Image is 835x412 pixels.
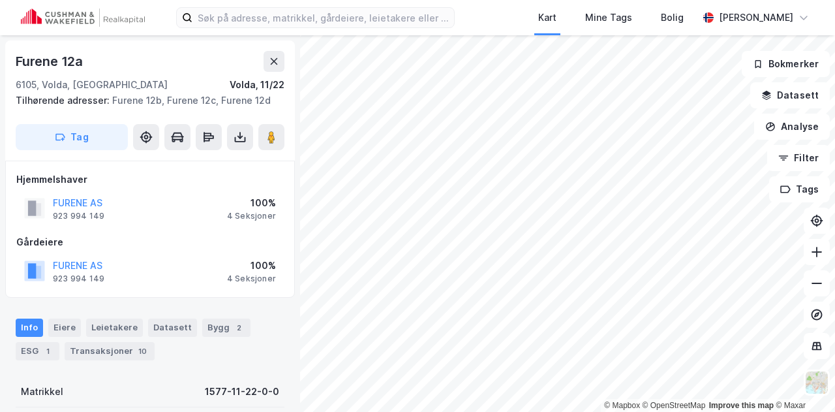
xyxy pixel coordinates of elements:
span: Tilhørende adresser: [16,95,112,106]
button: Bokmerker [742,51,830,77]
div: 2 [232,321,245,334]
div: ESG [16,342,59,360]
div: Datasett [148,319,197,337]
div: Matrikkel [21,384,63,400]
a: Improve this map [709,401,774,410]
div: Eiere [48,319,81,337]
button: Datasett [750,82,830,108]
div: 6105, Volda, [GEOGRAPHIC_DATA] [16,77,168,93]
button: Tag [16,124,128,150]
div: Furene 12a [16,51,85,72]
div: 4 Seksjoner [227,211,276,221]
div: 10 [136,345,149,358]
div: Hjemmelshaver [16,172,284,187]
button: Filter [767,145,830,171]
div: Furene 12b, Furene 12c, Furene 12d [16,93,274,108]
div: 100% [227,258,276,274]
div: Bygg [202,319,250,337]
div: Volda, 11/22 [230,77,284,93]
div: Mine Tags [585,10,632,25]
div: Bolig [661,10,684,25]
div: 923 994 149 [53,211,104,221]
div: Info [16,319,43,337]
div: 4 Seksjoner [227,274,276,284]
div: 923 994 149 [53,274,104,284]
div: Kart [538,10,556,25]
button: Tags [769,176,830,202]
div: Kontrollprogram for chat [770,349,835,412]
div: Gårdeiere [16,234,284,250]
input: Søk på adresse, matrikkel, gårdeiere, leietakere eller personer [192,8,454,27]
div: 100% [227,195,276,211]
img: cushman-wakefield-realkapital-logo.202ea83816669bd177139c58696a8fa1.svg [21,8,145,27]
iframe: Chat Widget [770,349,835,412]
a: OpenStreetMap [643,401,706,410]
div: 1 [41,345,54,358]
div: Transaksjoner [65,342,155,360]
button: Analyse [754,114,830,140]
div: [PERSON_NAME] [719,10,793,25]
div: 1577-11-22-0-0 [205,384,279,400]
div: Leietakere [86,319,143,337]
a: Mapbox [604,401,640,410]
